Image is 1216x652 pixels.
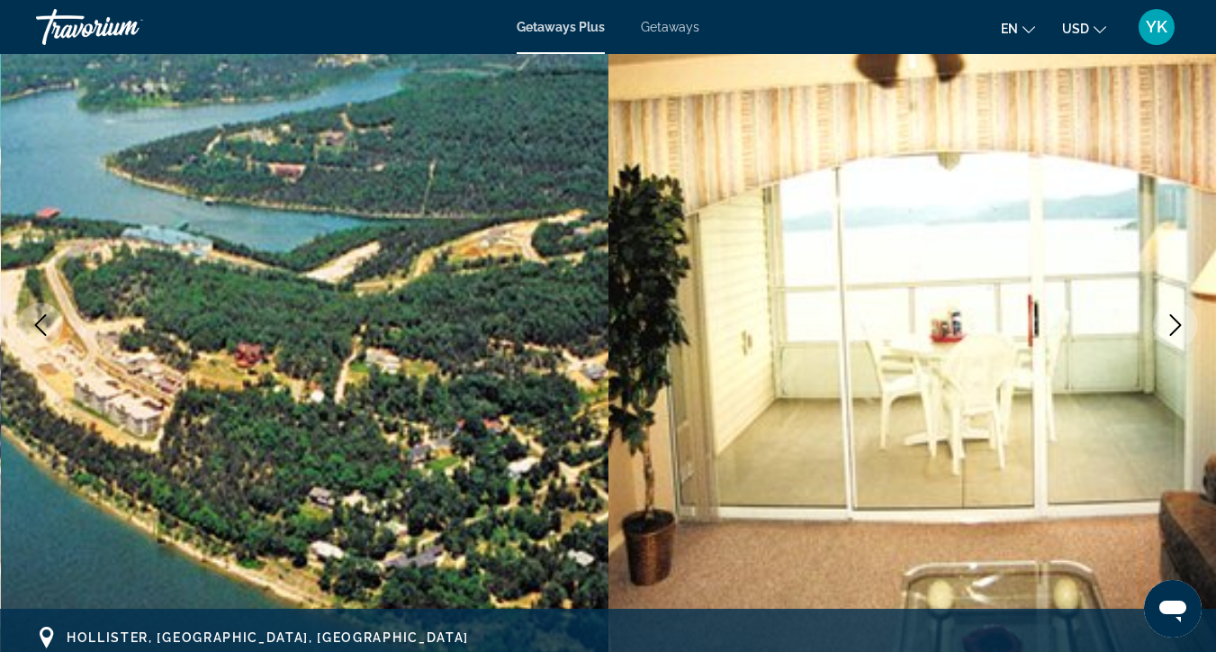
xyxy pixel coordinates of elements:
[641,20,699,34] a: Getaways
[67,630,469,645] span: Hollister, [GEOGRAPHIC_DATA], [GEOGRAPHIC_DATA]
[18,303,63,348] button: Previous image
[1133,8,1180,46] button: User Menu
[36,4,216,50] a: Travorium
[1001,15,1035,41] button: Change language
[1062,22,1089,36] span: USD
[1144,580,1202,638] iframe: Кнопка запуска окна обмена сообщениями
[1146,18,1167,36] span: YK
[1153,303,1198,348] button: Next image
[1001,22,1018,36] span: en
[517,20,605,34] a: Getaways Plus
[1062,15,1106,41] button: Change currency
